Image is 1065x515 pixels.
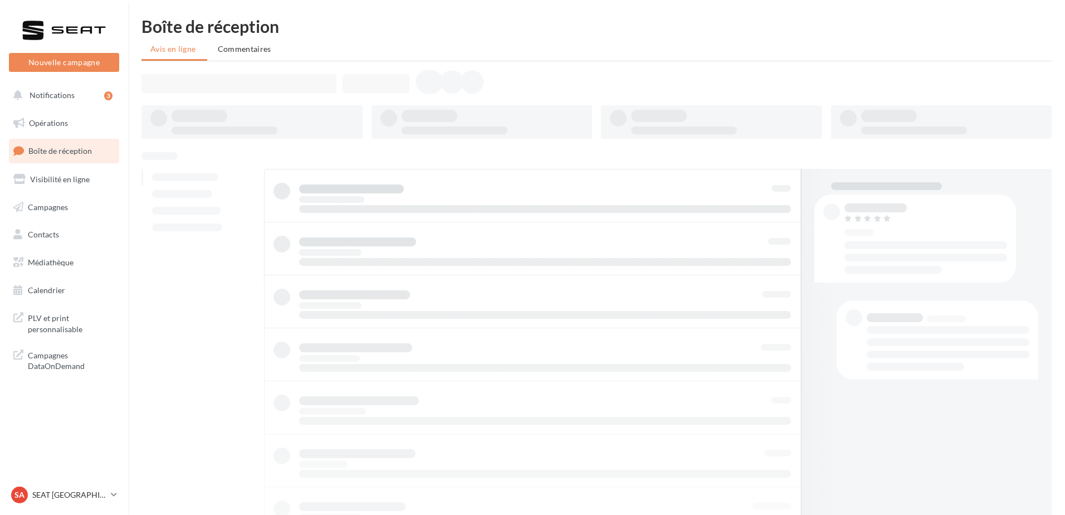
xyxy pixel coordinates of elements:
[7,84,117,107] button: Notifications 3
[7,139,121,163] a: Boîte de réception
[7,306,121,339] a: PLV et print personnalisable
[28,230,59,239] span: Contacts
[9,484,119,506] a: SA SEAT [GEOGRAPHIC_DATA]
[28,146,92,156] span: Boîte de réception
[32,489,106,501] p: SEAT [GEOGRAPHIC_DATA]
[141,18,1052,35] div: Boîte de réception
[7,168,121,191] a: Visibilité en ligne
[28,285,65,295] span: Calendrier
[104,91,113,100] div: 3
[28,202,68,211] span: Campagnes
[28,348,115,372] span: Campagnes DataOnDemand
[14,489,25,501] span: SA
[7,279,121,302] a: Calendrier
[9,53,119,72] button: Nouvelle campagne
[7,196,121,219] a: Campagnes
[7,343,121,376] a: Campagnes DataOnDemand
[218,44,271,54] span: Commentaires
[28,310,115,334] span: PLV et print personnalisable
[7,251,121,274] a: Médiathèque
[30,90,75,100] span: Notifications
[30,174,90,184] span: Visibilité en ligne
[28,257,74,267] span: Médiathèque
[7,111,121,135] a: Opérations
[7,223,121,246] a: Contacts
[29,118,68,128] span: Opérations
